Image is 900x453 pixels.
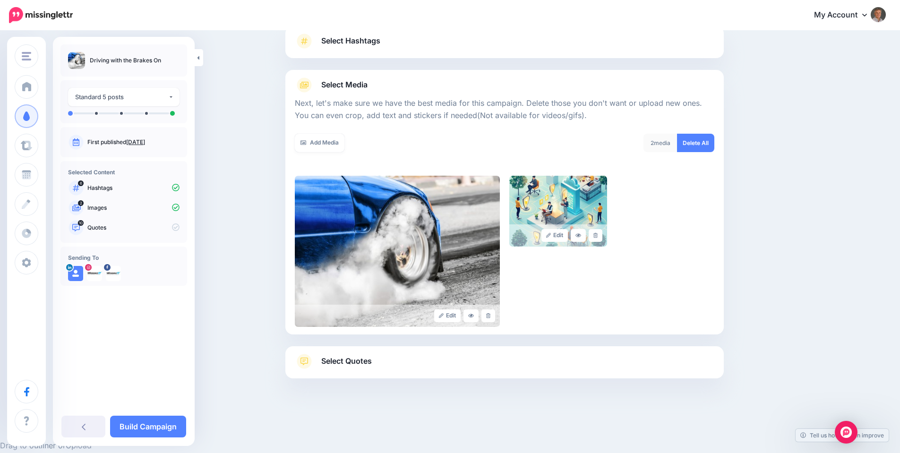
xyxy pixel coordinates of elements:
img: 51MKK8W945WSENTNCE2S22U0QGQX8FFF_large.jpg [509,176,607,247]
img: Missinglettr [9,7,73,23]
p: Images [87,204,180,212]
p: First published [87,138,180,146]
div: Select Media [295,93,714,327]
div: media [643,134,677,152]
a: Select Hashtags [295,34,714,58]
span: 2 [651,139,654,146]
span: Upload [66,441,92,450]
a: Add Media [295,134,344,152]
p: Next, let's make sure we have the best media for this campaign. Delete those you don't want or up... [295,97,714,122]
span: 6 [78,180,84,186]
a: My Account [805,4,886,27]
img: 6bbed471f889b66500a4ae0e1b0bf4ee_large.jpg [295,176,500,327]
p: Quotes [87,223,180,232]
span: 10 [78,220,84,226]
span: Select Quotes [321,355,372,368]
span: Select Media [321,78,368,91]
a: Select Quotes [295,354,714,378]
a: Edit [434,309,461,322]
h4: Selected Content [68,169,180,176]
h4: Sending To [68,254,180,261]
img: 6bbed471f889b66500a4ae0e1b0bf4ee_thumb.jpg [68,52,85,69]
a: Select Media [295,77,714,93]
span: 2 [78,200,84,206]
img: menu.png [22,52,31,60]
a: Delete All [677,134,714,152]
div: Standard 5 posts [75,92,168,103]
p: Hashtags [87,184,180,192]
a: [DATE] [126,138,145,145]
a: Edit [541,229,568,242]
button: Standard 5 posts [68,88,180,106]
span: Select Hashtags [321,34,380,47]
img: 327928650_673138581274106_3875633941848458916_n-bsa154355.jpg [87,266,102,281]
img: 298904122_491295303008062_5151176161762072367_n-bsa154353.jpg [106,266,121,281]
a: Tell us how we can improve [796,429,889,442]
p: Driving with the Brakes On [90,56,161,65]
img: user_default_image.png [68,266,83,281]
div: Open Intercom Messenger [835,421,857,444]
